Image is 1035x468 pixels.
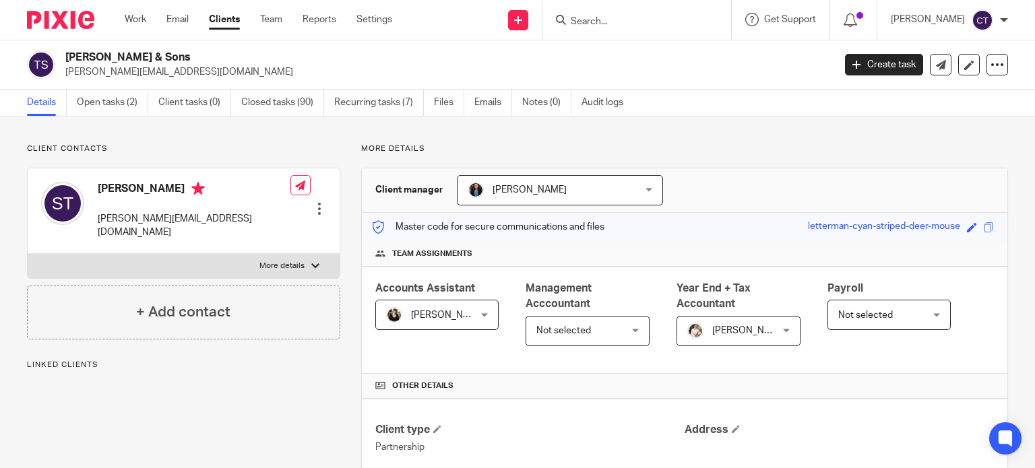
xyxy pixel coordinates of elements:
a: Reports [303,13,336,26]
a: Notes (0) [522,90,571,116]
a: Closed tasks (90) [241,90,324,116]
span: Get Support [764,15,816,24]
h4: + Add contact [136,302,230,323]
span: Accounts Assistant [375,283,475,294]
p: [PERSON_NAME][EMAIL_ADDRESS][DOMAIN_NAME] [98,212,290,240]
p: [PERSON_NAME][EMAIL_ADDRESS][DOMAIN_NAME] [65,65,825,79]
img: martin-hickman.jpg [468,182,484,198]
span: [PERSON_NAME] [411,310,485,320]
img: svg%3E [972,9,993,31]
a: Work [125,13,146,26]
a: Settings [356,13,392,26]
h4: Client type [375,423,685,437]
div: letterman-cyan-striped-deer-mouse [808,220,960,235]
a: Create task [845,54,923,75]
a: Files [434,90,464,116]
p: [PERSON_NAME] [891,13,965,26]
h4: Address [685,423,994,437]
h4: [PERSON_NAME] [98,182,290,199]
a: Team [260,13,282,26]
i: Primary [191,182,205,195]
p: Linked clients [27,360,340,370]
a: Emails [474,90,512,116]
h3: Client manager [375,183,443,197]
img: Helen%20Campbell.jpeg [386,307,402,323]
span: Other details [392,380,453,391]
span: Team assignments [392,248,472,259]
p: More details [259,261,305,271]
p: More details [361,143,1008,154]
img: Kayleigh%20Henson.jpeg [687,323,703,339]
p: Client contacts [27,143,340,154]
span: [PERSON_NAME] [712,326,786,335]
span: Not selected [536,326,591,335]
a: Details [27,90,67,116]
img: svg%3E [27,51,55,79]
h2: [PERSON_NAME] & Sons [65,51,673,65]
span: Management Acccountant [526,283,592,309]
input: Search [569,16,691,28]
a: Client tasks (0) [158,90,231,116]
a: Recurring tasks (7) [334,90,424,116]
p: Partnership [375,440,685,454]
span: Not selected [838,310,893,320]
span: Year End + Tax Accountant [677,283,751,309]
a: Email [166,13,189,26]
p: Master code for secure communications and files [372,220,604,234]
img: Pixie [27,11,94,29]
a: Audit logs [582,90,633,116]
span: [PERSON_NAME] [493,185,567,195]
a: Open tasks (2) [77,90,148,116]
a: Clients [209,13,240,26]
span: Payroll [827,283,863,294]
img: svg%3E [41,182,84,225]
